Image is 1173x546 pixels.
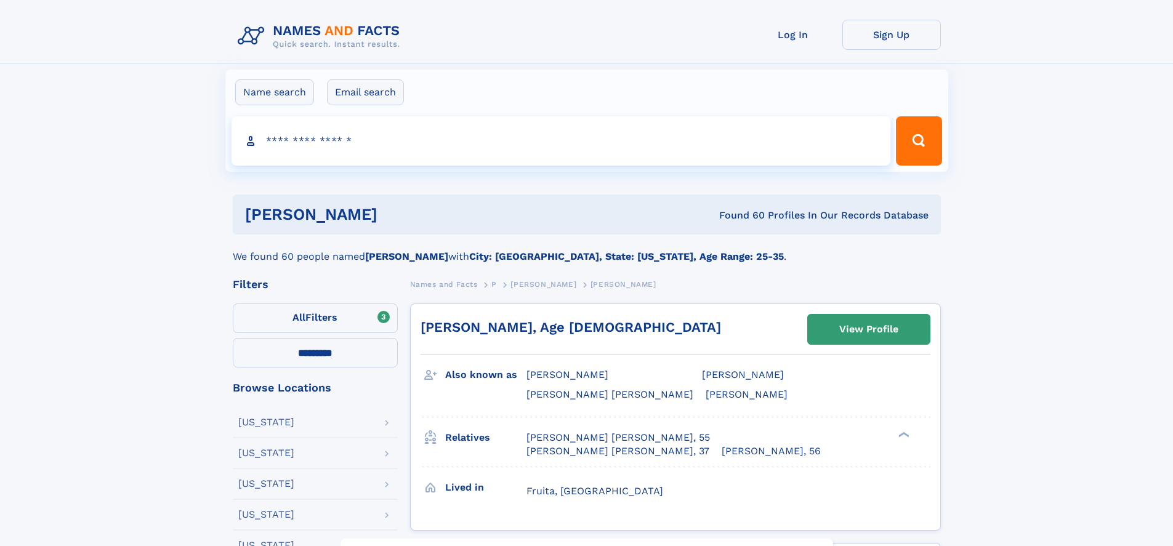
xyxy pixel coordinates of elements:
[744,20,842,50] a: Log In
[702,369,784,380] span: [PERSON_NAME]
[410,276,478,292] a: Names and Facts
[238,417,294,427] div: [US_STATE]
[706,388,788,400] span: [PERSON_NAME]
[445,364,526,385] h3: Also known as
[233,20,410,53] img: Logo Names and Facts
[327,79,404,105] label: Email search
[445,427,526,448] h3: Relatives
[421,319,721,335] a: [PERSON_NAME], Age [DEMOGRAPHIC_DATA]
[895,430,910,438] div: ❯
[526,369,608,380] span: [PERSON_NAME]
[526,431,710,444] a: [PERSON_NAME] [PERSON_NAME], 55
[722,444,821,458] a: [PERSON_NAME], 56
[233,235,941,264] div: We found 60 people named with .
[591,280,656,289] span: [PERSON_NAME]
[491,276,497,292] a: P
[469,251,784,262] b: City: [GEOGRAPHIC_DATA], State: [US_STATE], Age Range: 25-35
[238,479,294,489] div: [US_STATE]
[292,311,305,323] span: All
[365,251,448,262] b: [PERSON_NAME]
[235,79,314,105] label: Name search
[842,20,941,50] a: Sign Up
[526,388,693,400] span: [PERSON_NAME] [PERSON_NAME]
[526,444,709,458] a: [PERSON_NAME] [PERSON_NAME], 37
[445,477,526,498] h3: Lived in
[491,280,497,289] span: P
[232,116,891,166] input: search input
[233,279,398,290] div: Filters
[233,303,398,333] label: Filters
[896,116,941,166] button: Search Button
[233,382,398,393] div: Browse Locations
[238,448,294,458] div: [US_STATE]
[839,315,898,343] div: View Profile
[510,280,576,289] span: [PERSON_NAME]
[510,276,576,292] a: [PERSON_NAME]
[548,209,929,222] div: Found 60 Profiles In Our Records Database
[526,485,663,497] span: Fruita, [GEOGRAPHIC_DATA]
[238,510,294,520] div: [US_STATE]
[245,207,549,222] h1: [PERSON_NAME]
[808,315,930,344] a: View Profile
